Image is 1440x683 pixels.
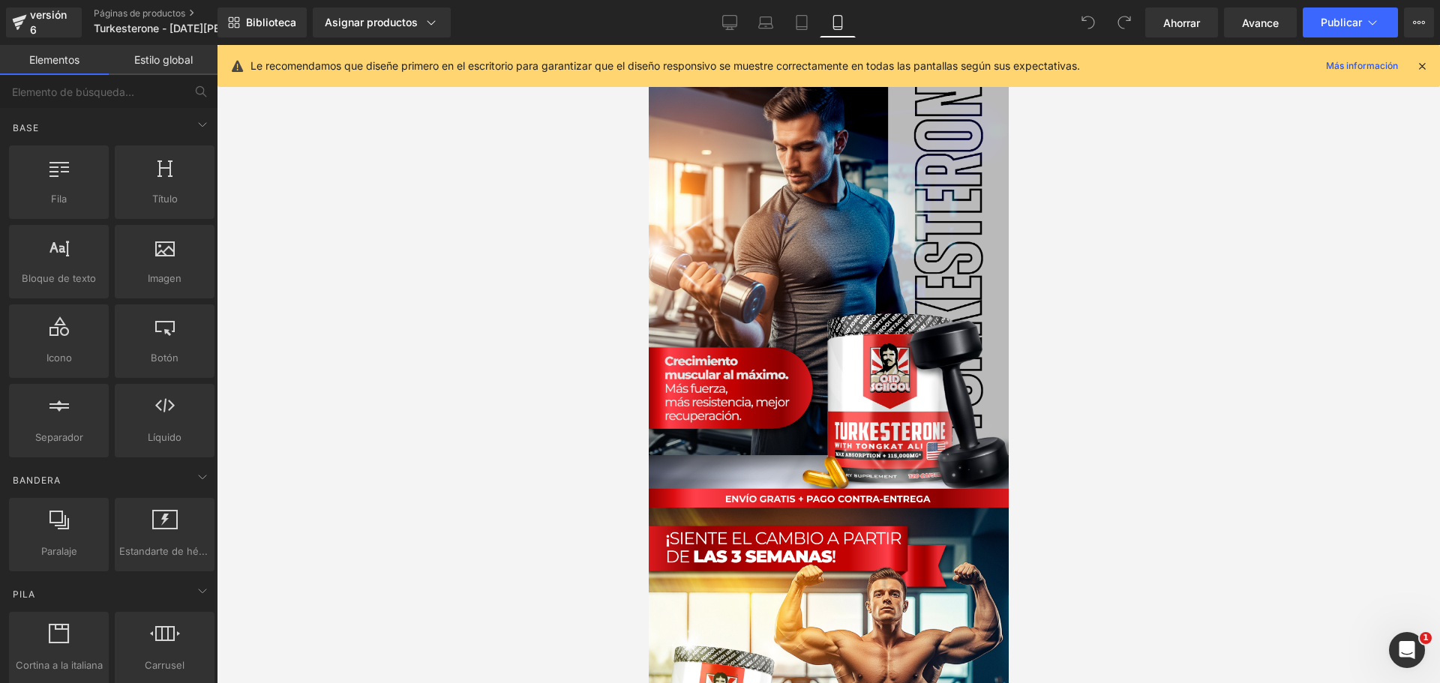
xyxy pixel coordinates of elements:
a: Computadora portátil [748,7,784,37]
font: versión 6 [30,8,67,36]
a: Más información [1320,57,1404,75]
font: Fila [51,193,67,205]
font: Elementos [29,53,79,66]
font: Bandera [13,475,61,486]
a: Avance [1224,7,1297,37]
font: Base [13,122,39,133]
button: Más [1404,7,1434,37]
iframe: Chat en vivo de Intercom [1389,632,1425,668]
font: Imagen [148,272,181,284]
font: Ahorrar [1163,16,1200,29]
a: Páginas de productos [94,7,266,19]
font: Icono [46,352,72,364]
button: Deshacer [1073,7,1103,37]
font: Avance [1242,16,1279,29]
font: Estandarte de héroe [119,545,214,557]
button: Rehacer [1109,7,1139,37]
font: 1 [1423,633,1429,643]
font: Publicar [1321,16,1362,28]
font: Asignar productos [325,16,418,28]
a: Tableta [784,7,820,37]
a: Nueva Biblioteca [217,7,307,37]
font: Páginas de productos [94,7,185,19]
font: Paralaje [41,545,77,557]
font: Le recomendamos que diseñe primero en el escritorio para garantizar que el diseño responsivo se m... [250,59,1080,72]
a: De oficina [712,7,748,37]
a: Móvil [820,7,856,37]
font: Título [152,193,178,205]
font: Separador [35,431,83,443]
font: Carrusel [145,659,184,671]
font: Estilo global [134,53,193,66]
font: Pila [13,589,35,600]
font: Cortina a la italiana [16,659,103,671]
font: Botón [151,352,178,364]
font: Líquido [148,431,181,443]
font: Turkesterone - [DATE][PERSON_NAME] 20:46:34 [94,22,339,34]
a: versión 6 [6,7,82,37]
font: Bloque de texto [22,272,96,284]
font: Biblioteca [246,16,296,28]
button: Publicar [1303,7,1398,37]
